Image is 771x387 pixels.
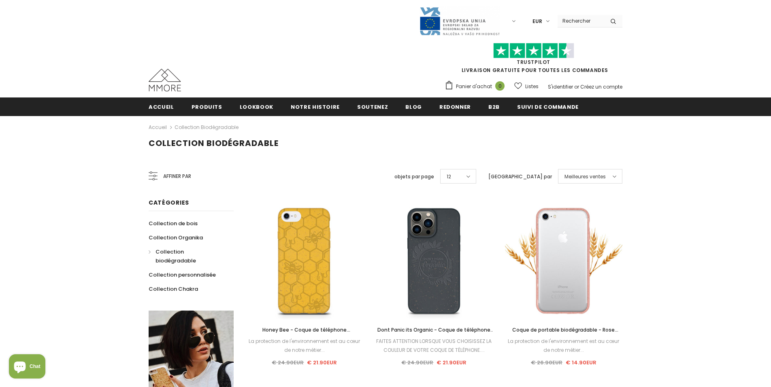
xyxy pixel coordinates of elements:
[439,103,471,111] span: Redonner
[505,337,622,355] div: La protection de l'environnement est au cœur de notre métier...
[149,69,181,91] img: Cas MMORE
[558,15,604,27] input: Search Site
[163,172,191,181] span: Affiner par
[517,97,579,116] a: Suivi de commande
[246,337,363,355] div: La protection de l'environnement est au cœur de notre métier...
[149,103,174,111] span: Accueil
[394,173,434,181] label: objets par page
[149,282,198,296] a: Collection Chakra
[419,6,500,36] img: Javni Razpis
[488,173,552,181] label: [GEOGRAPHIC_DATA] par
[6,354,48,381] inbox-online-store-chat: Shopify online store chat
[155,248,196,264] span: Collection biodégradable
[149,285,198,293] span: Collection Chakra
[525,82,539,91] span: Listes
[357,97,388,116] a: soutenez
[531,359,562,366] span: € 26.90EUR
[257,326,352,342] span: Honey Bee - Coque de téléphone biodégradable - Jaune, Orange et Noir
[445,80,509,93] a: Panier d'achat 0
[437,359,466,366] span: € 21.90EUR
[574,83,579,90] span: or
[488,103,500,111] span: B2B
[291,103,340,111] span: Notre histoire
[564,173,606,181] span: Meilleures ventes
[149,245,225,268] a: Collection biodégradable
[447,173,451,181] span: 12
[149,216,198,231] a: Collection de bois
[517,103,579,111] span: Suivi de commande
[566,359,596,366] span: € 14.90EUR
[377,326,494,342] span: Dont Panic its Organic - Coque de téléphone biodégradable
[405,97,422,116] a: Blog
[514,79,539,93] a: Listes
[149,234,203,241] span: Collection Organika
[149,268,216,282] a: Collection personnalisée
[445,47,622,74] span: LIVRAISON GRATUITE POUR TOUTES LES COMMANDES
[149,199,189,207] span: Catégories
[175,124,239,131] a: Collection biodégradable
[240,97,273,116] a: Lookbook
[505,326,622,334] a: Coque de portable biodégradable - Rose transparent
[192,97,222,116] a: Produits
[149,123,167,132] a: Accueil
[439,97,471,116] a: Redonner
[291,97,340,116] a: Notre histoire
[272,359,304,366] span: € 24.90EUR
[580,83,622,90] a: Créez un compte
[149,271,216,279] span: Collection personnalisée
[488,97,500,116] a: B2B
[495,81,505,91] span: 0
[149,231,203,245] a: Collection Organika
[357,103,388,111] span: soutenez
[419,17,500,24] a: Javni Razpis
[192,103,222,111] span: Produits
[246,326,363,334] a: Honey Bee - Coque de téléphone biodégradable - Jaune, Orange et Noir
[517,59,550,66] a: TrustPilot
[149,220,198,227] span: Collection de bois
[240,103,273,111] span: Lookbook
[548,83,573,90] a: S'identifier
[456,82,492,91] span: Panier d'achat
[401,359,433,366] span: € 24.90EUR
[375,337,493,355] div: FAITES ATTENTION LORSQUE VOUS CHOISISSEZ LA COULEUR DE VOTRE COQUE DE TÉLÉPHONE....
[405,103,422,111] span: Blog
[307,359,337,366] span: € 21.90EUR
[532,17,542,25] span: EUR
[149,97,174,116] a: Accueil
[149,137,279,149] span: Collection biodégradable
[512,326,618,342] span: Coque de portable biodégradable - Rose transparent
[375,326,493,334] a: Dont Panic its Organic - Coque de téléphone biodégradable
[493,43,574,59] img: Faites confiance aux étoiles pilotes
